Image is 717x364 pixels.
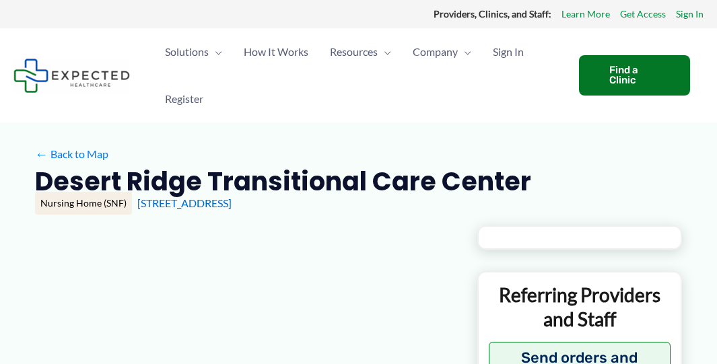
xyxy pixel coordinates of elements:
h2: Desert Ridge Transitional Care Center [35,165,531,198]
a: Learn More [561,5,610,23]
a: ←Back to Map [35,144,108,164]
a: Get Access [620,5,666,23]
span: Menu Toggle [209,28,222,75]
span: Menu Toggle [458,28,471,75]
a: ResourcesMenu Toggle [319,28,402,75]
a: [STREET_ADDRESS] [137,196,232,209]
nav: Primary Site Navigation [154,28,566,122]
div: Nursing Home (SNF) [35,192,132,215]
p: Referring Providers and Staff [489,283,671,332]
span: ← [35,147,48,160]
img: Expected Healthcare Logo - side, dark font, small [13,59,130,93]
a: CompanyMenu Toggle [402,28,482,75]
a: SolutionsMenu Toggle [154,28,233,75]
span: Sign In [493,28,524,75]
span: Solutions [165,28,209,75]
a: Sign In [482,28,535,75]
strong: Providers, Clinics, and Staff: [434,8,551,20]
span: Register [165,75,203,122]
a: Register [154,75,214,122]
span: How It Works [244,28,308,75]
span: Menu Toggle [378,28,391,75]
span: Company [413,28,458,75]
a: How It Works [233,28,319,75]
a: Sign In [676,5,704,23]
span: Resources [330,28,378,75]
a: Find a Clinic [579,55,690,96]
